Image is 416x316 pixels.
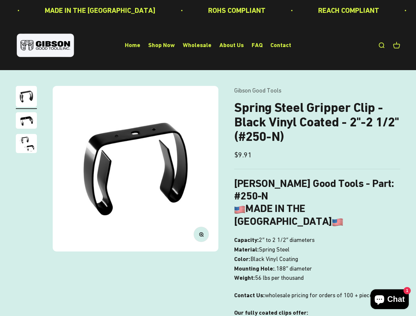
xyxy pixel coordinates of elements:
[234,255,250,262] b: Color:
[369,289,411,311] inbox-online-store-chat: Shopify online store chat
[250,254,298,264] span: Black Vinyl Coating
[16,112,37,131] button: Go to item 2
[125,42,140,49] a: Home
[317,5,378,16] p: REACH COMPLIANT
[234,246,259,253] b: Material:
[234,309,308,316] strong: Our fully coated clips offer:
[234,149,252,161] sale-price: $9.91
[183,42,211,49] a: Wholesale
[270,42,291,49] a: Contact
[234,236,259,243] b: Capacity:
[16,112,37,129] img: close up of a spring steel gripper clip, tool clip, durable, secure holding, Excellent corrosion ...
[16,86,37,109] button: Go to item 1
[234,177,394,202] b: [PERSON_NAME] Good Tools - Part: #250-N
[234,265,275,272] b: Mounting Hole:
[16,86,37,107] img: Gripper clip, made & shipped from the USA!
[234,292,265,299] strong: Contact Us:
[234,202,343,227] b: MADE IN THE [GEOGRAPHIC_DATA]
[252,42,263,49] a: FAQ
[259,245,290,254] span: Spring Steel
[234,100,400,144] h1: Spring Steel Gripper Clip - Black Vinyl Coated - 2"-2 1/2" (#250-N)
[16,134,37,155] button: Go to item 3
[234,274,255,281] b: Weight:
[234,87,281,94] a: Gibson Good Tools
[275,264,312,274] span: .188″ diameter
[255,273,304,283] span: 56 lbs per thousand
[44,5,154,16] p: MADE IN THE [GEOGRAPHIC_DATA]
[148,42,175,49] a: Shop Now
[234,291,400,300] p: wholesale pricing for orders of 100 + pieces
[207,5,264,16] p: ROHS COMPLIANT
[219,42,244,49] a: About Us
[16,134,37,153] img: close up of a spring steel gripper clip, tool clip, durable, secure holding, Excellent corrosion ...
[53,86,218,251] img: Gripper clip, made & shipped from the USA!
[259,235,315,245] span: 2″ to 2 1/2″ diameters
